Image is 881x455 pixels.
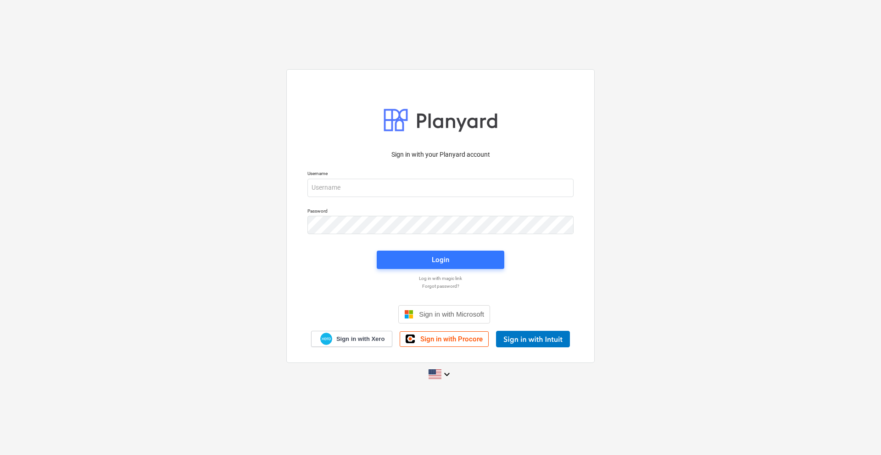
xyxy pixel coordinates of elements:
img: Microsoft logo [404,310,413,319]
button: Login [377,251,504,269]
a: Log in with magic link [303,275,578,281]
p: Password [307,208,574,216]
a: Forgot password? [303,283,578,289]
span: Sign in with Microsoft [419,310,484,318]
i: keyboard_arrow_down [441,369,452,380]
span: Sign in with Xero [336,335,385,343]
input: Username [307,179,574,197]
div: Login [432,254,449,266]
p: Username [307,170,574,178]
span: Sign in with Procore [420,335,483,343]
a: Sign in with Procore [400,331,489,347]
a: Sign in with Xero [311,331,393,347]
img: Xero logo [320,333,332,345]
p: Sign in with your Planyard account [307,150,574,159]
